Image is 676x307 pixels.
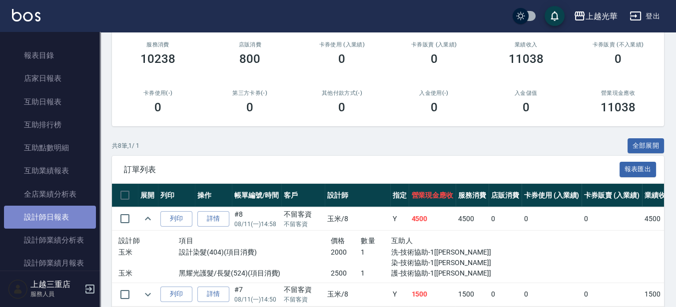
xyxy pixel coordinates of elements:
th: 營業現金應收 [409,184,456,207]
span: 價格 [331,237,345,245]
h3: 0 [338,52,345,66]
h2: 卡券販賣 (入業績) [400,41,468,48]
h2: 卡券販賣 (不入業績) [584,41,652,48]
h2: 業績收入 [492,41,560,48]
th: 卡券使用 (入業績) [522,184,582,207]
h3: 10238 [140,52,175,66]
a: 設計師日報表 [4,206,96,229]
h3: 11038 [509,52,544,66]
p: 黑耀光護髮/長髮(524)(項目消費) [179,268,330,279]
button: 全部展開 [628,138,665,154]
span: 訂單列表 [124,165,620,175]
p: 1 [361,247,391,258]
button: 登出 [626,7,664,25]
td: 1500 [409,283,456,306]
a: 設計師業績月報表 [4,252,96,275]
button: 列印 [160,211,192,227]
td: 0 [582,283,642,306]
a: 詳情 [197,211,229,227]
h3: 0 [154,100,161,114]
td: 玉米 /8 [325,283,390,306]
p: 共 8 筆, 1 / 1 [112,141,139,150]
td: 0 [489,283,522,306]
p: 08/11 (一) 14:58 [234,220,279,229]
td: 0 [522,283,582,306]
h3: 0 [431,52,438,66]
h3: 0 [338,100,345,114]
button: 列印 [160,287,192,302]
button: 報表匯出 [620,162,657,177]
h2: 營業現金應收 [584,90,652,96]
th: 客戶 [281,184,325,207]
td: 0 [489,207,522,231]
h2: 店販消費 [216,41,284,48]
img: Logo [12,9,40,21]
p: 護-技術協助-1[[PERSON_NAME]] [391,268,482,279]
th: 業績收入 [642,184,675,207]
span: 數量 [361,237,375,245]
span: 互助人 [391,237,413,245]
td: 1500 [456,283,489,306]
td: 4500 [456,207,489,231]
th: 卡券販賣 (入業績) [582,184,642,207]
p: 08/11 (一) 14:50 [234,295,279,304]
td: Y [390,207,409,231]
a: 報表目錄 [4,44,96,67]
span: 項目 [179,237,193,245]
h3: 0 [523,100,530,114]
th: 服務消費 [456,184,489,207]
h2: 其他付款方式(-) [308,90,376,96]
td: 1500 [642,283,675,306]
td: #7 [232,283,281,306]
p: 洗-技術協助-1[[PERSON_NAME]] [391,247,482,258]
a: 設計師業績分析表 [4,229,96,252]
h2: 第三方卡券(-) [216,90,284,96]
td: 4500 [642,207,675,231]
td: 0 [582,207,642,231]
p: 不留客資 [284,295,323,304]
th: 設計師 [325,184,390,207]
th: 指定 [390,184,409,207]
h2: 入金儲值 [492,90,560,96]
img: Person [8,279,28,299]
span: 設計師 [118,237,140,245]
td: #8 [232,207,281,231]
td: 玉米 /8 [325,207,390,231]
th: 列印 [158,184,195,207]
div: 不留客資 [284,285,323,295]
td: 0 [522,207,582,231]
a: 全店業績分析表 [4,183,96,206]
button: expand row [140,211,155,226]
h2: 卡券使用(-) [124,90,192,96]
a: 報表匯出 [620,164,657,174]
th: 店販消費 [489,184,522,207]
p: 2500 [331,268,361,279]
h3: 0 [615,52,622,66]
a: 互助排行榜 [4,113,96,136]
h3: 服務消費 [124,41,192,48]
button: expand row [140,287,155,302]
button: 上越光華 [570,6,622,26]
th: 操作 [195,184,232,207]
h5: 上越三重店 [30,280,81,290]
h2: 卡券使用 (入業績) [308,41,376,48]
p: 玉米 [118,268,179,279]
h3: 0 [431,100,438,114]
th: 帳單編號/時間 [232,184,281,207]
a: 詳情 [197,287,229,302]
p: 1 [361,268,391,279]
h3: 0 [246,100,253,114]
th: 展開 [138,184,158,207]
p: 2000 [331,247,361,258]
p: 染-技術協助-1[[PERSON_NAME]] [391,258,482,268]
button: save [545,6,565,26]
p: 設計染髮(404)(項目消費) [179,247,330,258]
td: 4500 [409,207,456,231]
h3: 11038 [601,100,636,114]
h3: 800 [239,52,260,66]
a: 互助點數明細 [4,136,96,159]
td: Y [390,283,409,306]
a: 互助日報表 [4,90,96,113]
p: 不留客資 [284,220,323,229]
div: 上越光華 [586,10,618,22]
